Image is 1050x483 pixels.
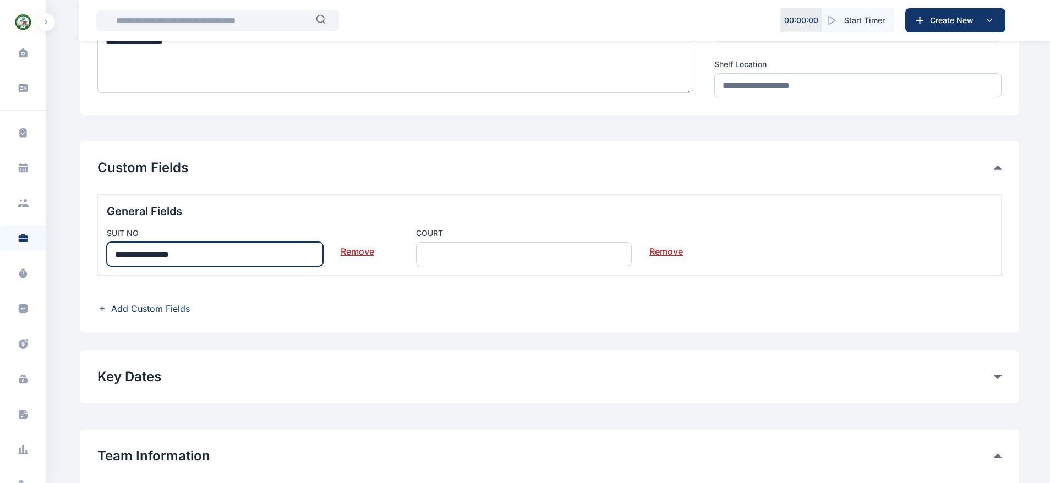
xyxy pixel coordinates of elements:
[97,447,1002,465] div: Team Information
[107,204,992,219] button: General Fields
[111,302,190,315] span: Add Custom Fields
[97,159,994,177] button: Custom Fields
[844,15,885,26] span: Start Timer
[97,368,994,386] button: Key Dates
[784,15,818,26] p: 00 : 00 : 00
[97,159,1002,177] div: Custom Fields
[649,236,683,258] a: Remove
[926,15,983,26] span: Create New
[97,368,1002,386] div: Key Dates
[822,8,894,32] button: Start Timer
[714,59,1002,70] label: Shelf Location
[107,228,323,239] label: SUIT NO
[416,228,632,239] label: COURT
[97,447,994,465] button: Team Information
[905,8,1005,32] button: Create New
[341,236,374,258] a: Remove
